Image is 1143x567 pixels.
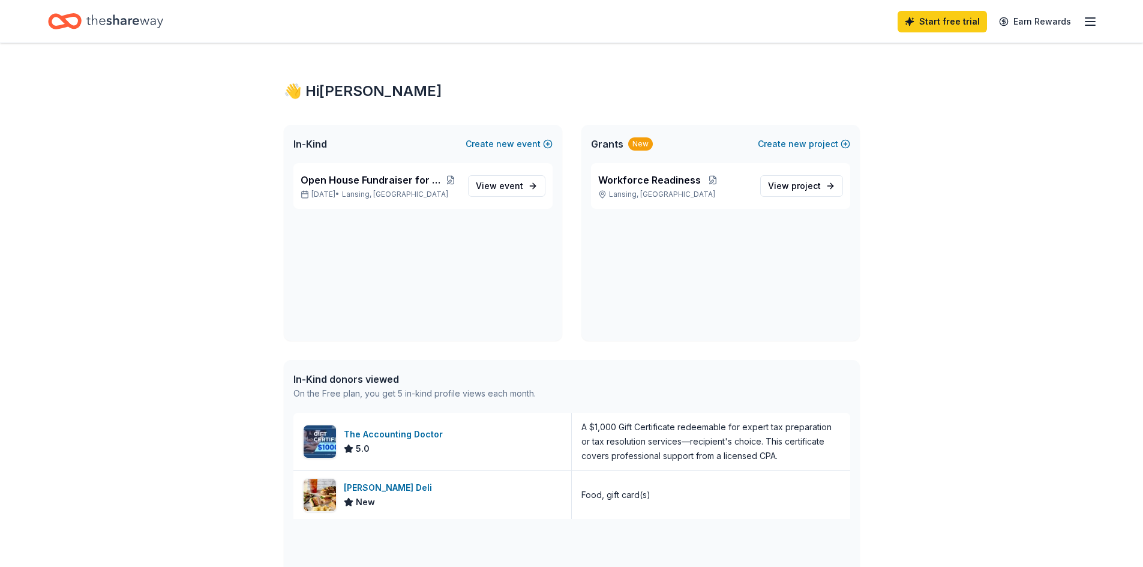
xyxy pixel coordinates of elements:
[791,181,821,191] span: project
[476,179,523,193] span: View
[581,420,841,463] div: A $1,000 Gift Certificate redeemable for expert tax preparation or tax resolution services—recipi...
[598,173,701,187] span: Workforce Readiness
[48,7,163,35] a: Home
[468,175,545,197] a: View event
[284,82,860,101] div: 👋 Hi [PERSON_NAME]
[591,137,623,151] span: Grants
[581,488,650,502] div: Food, gift card(s)
[293,137,327,151] span: In-Kind
[788,137,806,151] span: new
[898,11,987,32] a: Start free trial
[598,190,751,199] p: Lansing, [GEOGRAPHIC_DATA]
[304,425,336,458] img: Image for The Accounting Doctor
[304,479,336,511] img: Image for McAlister's Deli
[760,175,843,197] a: View project
[301,173,443,187] span: Open House Fundraiser for The Reading People
[356,442,370,456] span: 5.0
[992,11,1078,32] a: Earn Rewards
[344,481,437,495] div: [PERSON_NAME] Deli
[499,181,523,191] span: event
[344,427,448,442] div: The Accounting Doctor
[768,179,821,193] span: View
[342,190,448,199] span: Lansing, [GEOGRAPHIC_DATA]
[301,190,458,199] p: [DATE] •
[466,137,553,151] button: Createnewevent
[293,386,536,401] div: On the Free plan, you get 5 in-kind profile views each month.
[293,372,536,386] div: In-Kind donors viewed
[758,137,850,151] button: Createnewproject
[496,137,514,151] span: new
[356,495,375,509] span: New
[628,137,653,151] div: New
